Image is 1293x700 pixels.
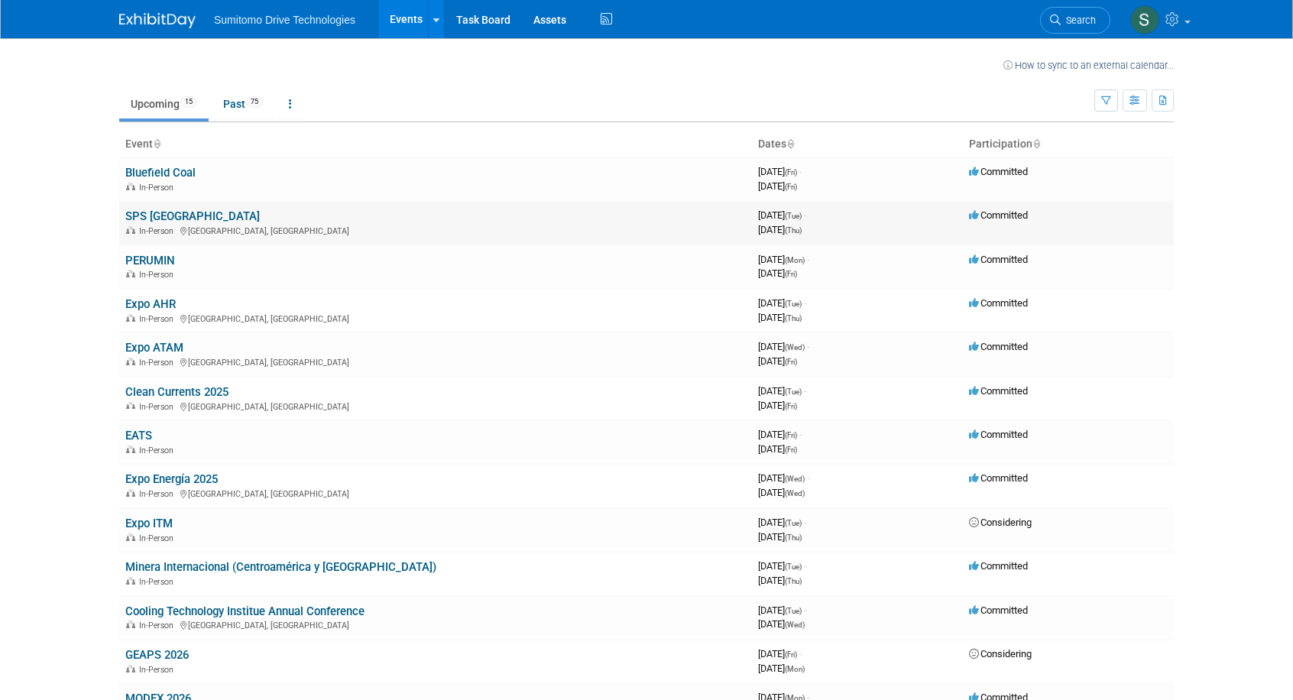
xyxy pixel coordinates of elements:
span: [DATE] [758,400,797,411]
span: In-Person [139,489,178,499]
img: In-Person Event [126,226,135,234]
span: [DATE] [758,531,802,543]
span: In-Person [139,402,178,412]
span: [DATE] [758,224,802,235]
img: In-Person Event [126,621,135,628]
span: [DATE] [758,648,802,659]
span: - [807,254,809,265]
span: [DATE] [758,254,809,265]
span: In-Person [139,533,178,543]
span: - [804,209,806,221]
span: [DATE] [758,180,797,192]
a: Sort by Start Date [786,138,794,150]
div: [GEOGRAPHIC_DATA], [GEOGRAPHIC_DATA] [125,312,746,324]
a: Clean Currents 2025 [125,385,228,399]
span: [DATE] [758,355,797,367]
a: PERUMIN [125,254,175,267]
span: (Fri) [785,446,797,454]
span: Committed [969,385,1028,397]
span: In-Person [139,358,178,368]
span: [DATE] [758,209,806,221]
span: 15 [180,96,197,108]
span: (Wed) [785,343,805,352]
span: (Tue) [785,387,802,396]
a: EATS [125,429,152,442]
span: (Tue) [785,562,802,571]
span: - [804,385,806,397]
span: (Tue) [785,300,802,308]
div: [GEOGRAPHIC_DATA], [GEOGRAPHIC_DATA] [125,400,746,412]
a: Expo ATAM [125,341,183,355]
a: Expo AHR [125,297,176,311]
span: [DATE] [758,487,805,498]
span: (Wed) [785,489,805,497]
span: Committed [969,297,1028,309]
span: (Fri) [785,431,797,439]
a: GEAPS 2026 [125,648,189,662]
a: How to sync to an external calendar... [1003,60,1174,71]
span: - [807,341,809,352]
img: In-Person Event [126,183,135,190]
span: [DATE] [758,267,797,279]
span: (Thu) [785,533,802,542]
th: Event [119,131,752,157]
span: (Fri) [785,358,797,366]
span: In-Person [139,183,178,193]
span: [DATE] [758,297,806,309]
span: 75 [246,96,263,108]
img: In-Person Event [126,314,135,322]
span: Committed [969,604,1028,616]
a: Expo ITM [125,517,173,530]
span: - [804,604,806,616]
span: In-Person [139,226,178,236]
span: Committed [969,341,1028,352]
span: - [799,429,802,440]
span: [DATE] [758,575,802,586]
span: - [804,297,806,309]
span: [DATE] [758,618,805,630]
span: - [804,517,806,528]
span: [DATE] [758,429,802,440]
span: - [799,648,802,659]
span: [DATE] [758,166,802,177]
span: Search [1061,15,1096,26]
span: (Fri) [785,402,797,410]
img: In-Person Event [126,358,135,365]
a: Cooling Technology Institue Annual Conference [125,604,365,618]
span: Considering [969,517,1032,528]
span: In-Person [139,446,178,455]
span: (Thu) [785,577,802,585]
div: [GEOGRAPHIC_DATA], [GEOGRAPHIC_DATA] [125,224,746,236]
span: [DATE] [758,472,809,484]
span: In-Person [139,270,178,280]
div: [GEOGRAPHIC_DATA], [GEOGRAPHIC_DATA] [125,487,746,499]
span: Committed [969,254,1028,265]
a: Bluefield Coal [125,166,196,180]
img: In-Person Event [126,533,135,541]
span: - [804,560,806,572]
span: In-Person [139,621,178,630]
span: [DATE] [758,517,806,528]
span: (Tue) [785,519,802,527]
span: (Thu) [785,314,802,322]
span: (Thu) [785,226,802,235]
a: Past75 [212,89,274,118]
span: (Wed) [785,621,805,629]
img: In-Person Event [126,402,135,410]
a: Sort by Participation Type [1032,138,1040,150]
span: In-Person [139,665,178,675]
span: (Fri) [785,270,797,278]
span: (Mon) [785,665,805,673]
span: Committed [969,472,1028,484]
span: Committed [969,560,1028,572]
img: In-Person Event [126,489,135,497]
span: Considering [969,648,1032,659]
img: In-Person Event [126,270,135,277]
span: (Tue) [785,212,802,220]
span: (Fri) [785,650,797,659]
span: - [799,166,802,177]
img: In-Person Event [126,577,135,585]
span: In-Person [139,577,178,587]
span: [DATE] [758,385,806,397]
span: [DATE] [758,312,802,323]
